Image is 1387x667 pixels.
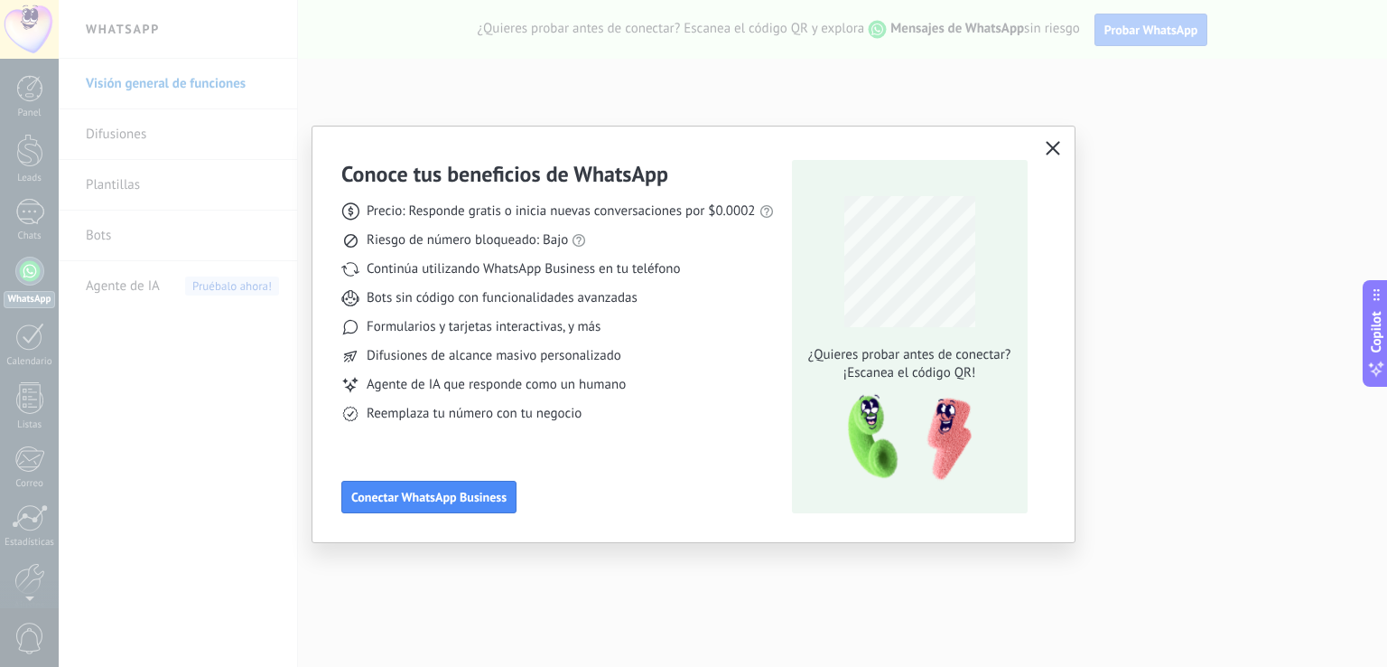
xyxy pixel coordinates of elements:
span: Agente de IA que responde como un humano [367,376,626,394]
span: ¡Escanea el código QR! [803,364,1016,382]
span: Formularios y tarjetas interactivas, y más [367,318,600,336]
span: Continúa utilizando WhatsApp Business en tu teléfono [367,260,680,278]
span: ¿Quieres probar antes de conectar? [803,346,1016,364]
h3: Conoce tus beneficios de WhatsApp [341,160,668,188]
span: Bots sin código con funcionalidades avanzadas [367,289,638,307]
span: Difusiones de alcance masivo personalizado [367,347,621,365]
span: Reemplaza tu número con tu negocio [367,405,582,423]
span: Copilot [1367,312,1385,353]
button: Conectar WhatsApp Business [341,481,517,513]
img: qr-pic-1x.png [833,390,975,486]
span: Precio: Responde gratis o inicia nuevas conversaciones por $0.0002 [367,202,756,221]
span: Conectar WhatsApp Business [351,491,507,503]
span: Riesgo de número bloqueado: Bajo [367,231,568,249]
